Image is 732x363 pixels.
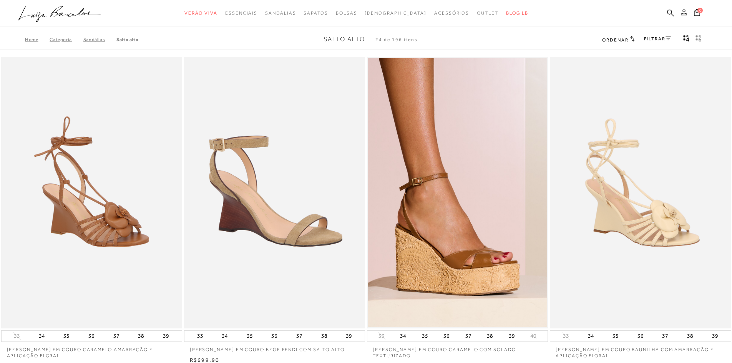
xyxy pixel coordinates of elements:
[375,37,418,42] span: 24 de 196 itens
[265,6,296,20] a: categoryNavScreenReaderText
[602,37,628,43] span: Ordenar
[184,10,217,16] span: Verão Viva
[365,10,427,16] span: [DEMOGRAPHIC_DATA]
[697,8,703,13] span: 0
[710,331,720,341] button: 39
[561,332,571,340] button: 33
[304,6,328,20] a: categoryNavScreenReaderText
[586,331,596,341] button: 34
[111,331,122,341] button: 37
[506,331,517,341] button: 39
[1,342,182,360] a: [PERSON_NAME] EM COURO CARAMELO AMARRAÇÃO E APLICAÇÃO FLORAL
[551,58,730,327] a: SANDÁLIA ANABELA EM COURO BAUNILHA COM AMARRAÇÃO E APLICAÇÃO FLORAL SANDÁLIA ANABELA EM COURO BAU...
[635,331,646,341] button: 36
[185,58,364,327] a: SANDÁLIA ANABELA EM COURO BEGE FENDI COM SALTO ALTO SANDÁLIA ANABELA EM COURO BEGE FENDI COM SALT...
[12,332,22,340] button: 33
[528,332,539,340] button: 40
[420,331,430,341] button: 35
[86,331,97,341] button: 36
[398,331,408,341] button: 34
[550,342,731,360] a: [PERSON_NAME] EM COURO BAUNILHA COM AMARRAÇÃO E APLICAÇÃO FLORAL
[368,58,547,327] img: SANDÁLIA ANABELA EM COURO CARAMELO COM SOLADO TEXTURIZADO
[2,58,181,327] img: SANDÁLIA ANABELA EM COURO CARAMELO AMARRAÇÃO E APLICAÇÃO FLORAL
[477,6,498,20] a: categoryNavScreenReaderText
[685,331,695,341] button: 38
[219,331,230,341] button: 34
[184,6,217,20] a: categoryNavScreenReaderText
[225,6,257,20] a: categoryNavScreenReaderText
[195,331,206,341] button: 33
[244,331,255,341] button: 35
[367,342,548,360] a: [PERSON_NAME] EM COURO CARAMELO COM SOLADO TEXTURIZADO
[37,331,47,341] button: 34
[336,6,357,20] a: categoryNavScreenReaderText
[116,37,138,42] a: Salto Alto
[294,331,305,341] button: 37
[551,58,730,327] img: SANDÁLIA ANABELA EM COURO BAUNILHA COM AMARRAÇÃO E APLICAÇÃO FLORAL
[485,331,495,341] button: 38
[644,36,671,41] a: FILTRAR
[660,331,671,341] button: 37
[368,58,547,327] a: SANDÁLIA ANABELA EM COURO CARAMELO COM SOLADO TEXTURIZADO SANDÁLIA ANABELA EM COURO CARAMELO COM ...
[61,331,72,341] button: 35
[365,6,427,20] a: noSubCategoriesText
[190,357,220,363] span: R$699,90
[506,6,528,20] a: BLOG LB
[184,342,365,353] a: [PERSON_NAME] EM COURO BEGE FENDI COM SALTO ALTO
[344,331,354,341] button: 39
[681,35,692,45] button: Mostrar 4 produtos por linha
[434,6,469,20] a: categoryNavScreenReaderText
[692,8,702,19] button: 0
[304,10,328,16] span: Sapatos
[265,10,296,16] span: Sandálias
[225,10,257,16] span: Essenciais
[319,331,330,341] button: 38
[161,331,171,341] button: 39
[25,37,50,42] a: Home
[506,10,528,16] span: BLOG LB
[610,331,621,341] button: 35
[324,36,365,43] span: Salto Alto
[477,10,498,16] span: Outlet
[441,331,452,341] button: 36
[136,331,146,341] button: 38
[83,37,116,42] a: SANDÁLIAS
[50,37,83,42] a: Categoria
[2,58,181,327] a: SANDÁLIA ANABELA EM COURO CARAMELO AMARRAÇÃO E APLICAÇÃO FLORAL SANDÁLIA ANABELA EM COURO CARAMEL...
[185,58,364,327] img: SANDÁLIA ANABELA EM COURO BEGE FENDI COM SALTO ALTO
[376,332,387,340] button: 33
[269,331,280,341] button: 36
[463,331,474,341] button: 37
[336,10,357,16] span: Bolsas
[434,10,469,16] span: Acessórios
[693,35,704,45] button: gridText6Desc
